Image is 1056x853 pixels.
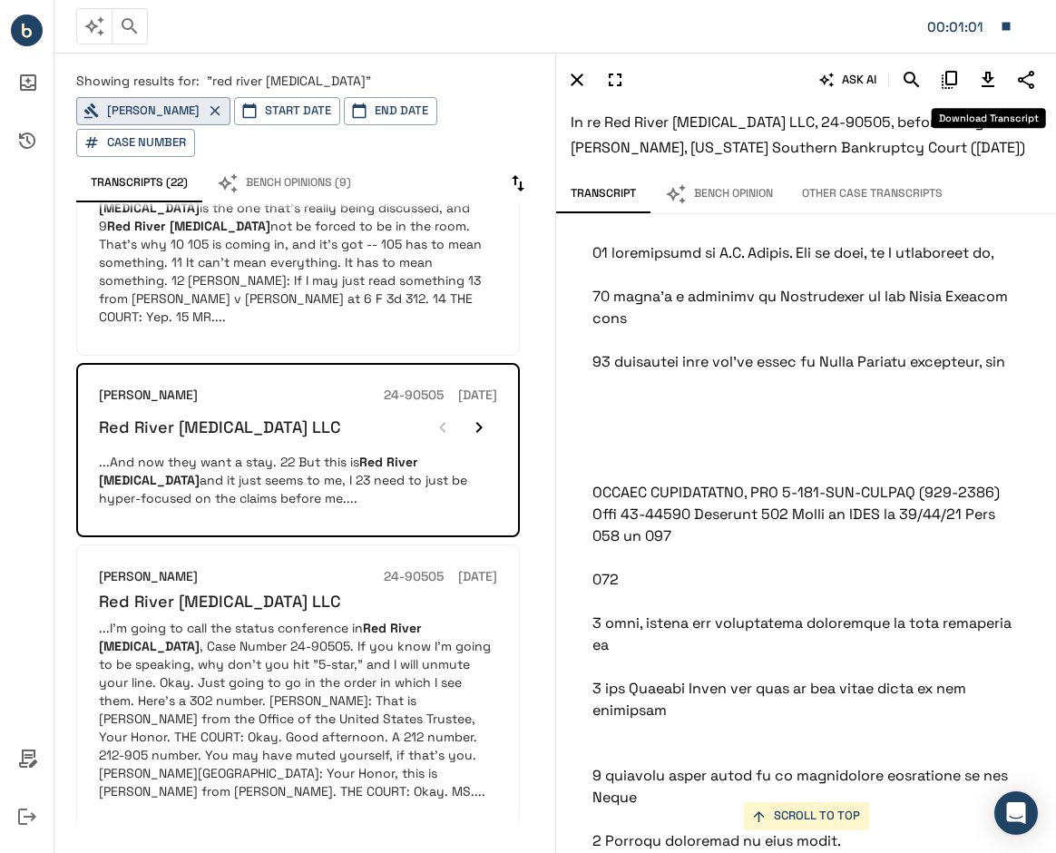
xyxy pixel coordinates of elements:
[234,97,340,125] button: Start Date
[76,164,202,202] button: Transcripts (22)
[76,97,230,125] button: [PERSON_NAME]
[344,97,437,125] button: End Date
[384,386,444,406] h6: 24-90505
[76,129,195,157] button: Case Number
[99,417,341,437] h6: Red River [MEDICAL_DATA] LLC
[99,453,497,507] p: ...And now they want a stay. 22 But this is and it just seems to me, I 23 need to just be hyper-f...
[896,64,927,95] button: Search
[76,73,200,89] span: Showing results for:
[99,181,441,216] em: Red River [MEDICAL_DATA]
[458,567,497,587] h6: [DATE]
[816,64,881,95] button: ASK AI
[994,791,1038,835] div: Open Intercom Messenger
[458,386,497,406] h6: [DATE]
[99,386,198,406] h6: [PERSON_NAME]
[934,64,965,95] button: Copy Citation
[787,175,957,213] button: Other Case Transcripts
[932,108,1046,128] div: Download Transcript
[202,164,366,202] button: Bench Opinions (9)
[918,7,1022,45] button: Matter: 48557/2
[99,619,497,800] p: ...I'm going to call the status conference in , Case Number 24-90505. If you know I'm going to be...
[99,567,198,587] h6: [PERSON_NAME]
[973,64,1003,95] button: Download Transcript
[99,620,422,654] em: Red River [MEDICAL_DATA]
[650,175,787,213] button: Bench Opinion
[556,175,650,213] button: Transcript
[571,113,1025,157] span: In re Red River [MEDICAL_DATA] LLC, 24-90505, before Judge [PERSON_NAME], [US_STATE] Southern Ban...
[99,162,497,326] p: ...You know, you can't go take the deposition of 7 someone in J&J in connection with litigation i...
[99,454,418,488] em: Red River [MEDICAL_DATA]
[743,802,869,830] button: SCROLL TO TOP
[927,15,991,39] div: Matter: 48557/2
[384,567,444,587] h6: 24-90505
[99,591,341,612] h6: Red River [MEDICAL_DATA] LLC
[207,73,371,89] span: "red river [MEDICAL_DATA]"
[1011,64,1041,95] button: Share Transcript
[107,218,270,234] em: Red River [MEDICAL_DATA]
